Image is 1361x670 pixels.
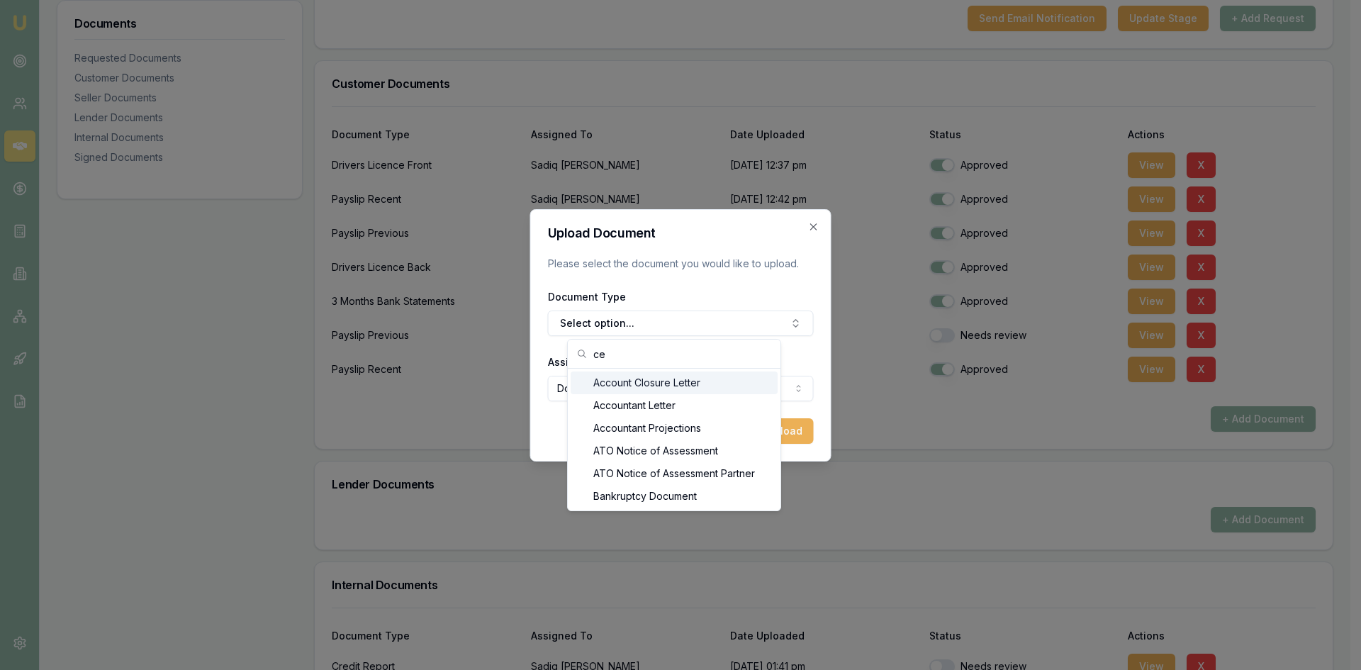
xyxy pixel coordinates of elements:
input: Search... [593,340,772,368]
div: Account Closure Letter [571,372,778,394]
button: Upload [756,418,814,444]
div: ATO Notice of Assessment Partner [571,462,778,485]
label: Assigned Client [548,356,626,368]
label: Document Type [548,291,626,303]
div: BAS Recent [571,508,778,530]
div: Accountant Letter [571,394,778,417]
p: Please select the document you would like to upload. [548,257,814,271]
h2: Upload Document [548,227,814,240]
div: Bankruptcy Document [571,485,778,508]
button: Select option... [548,311,814,336]
div: Search... [568,369,780,510]
div: Accountant Projections [571,417,778,440]
div: ATO Notice of Assessment [571,440,778,462]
